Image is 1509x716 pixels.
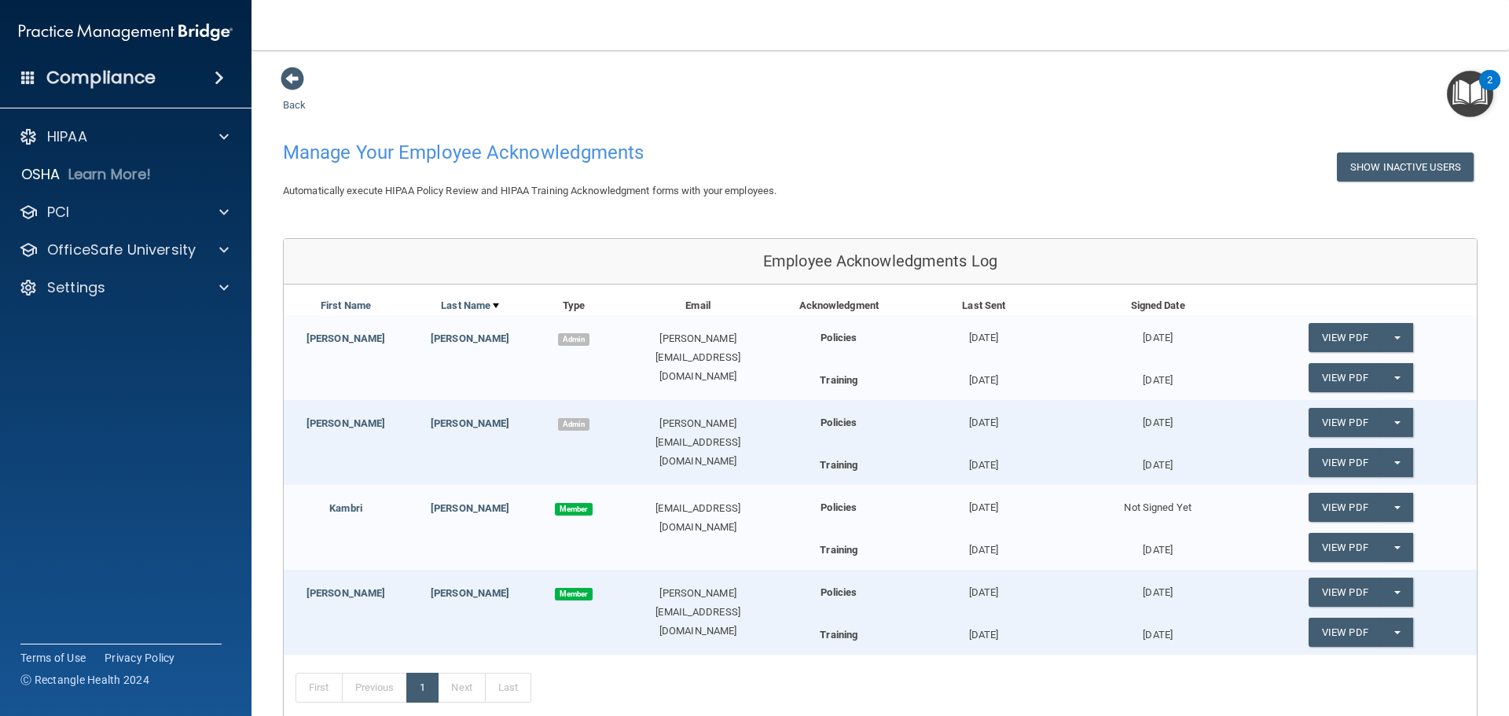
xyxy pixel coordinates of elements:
[897,400,1070,432] div: [DATE]
[1309,408,1381,437] a: View PDF
[19,127,229,146] a: HIPAA
[321,296,371,315] a: First Name
[307,332,385,344] a: [PERSON_NAME]
[296,673,343,703] a: First
[558,333,589,346] span: Admin
[615,584,781,641] div: [PERSON_NAME][EMAIL_ADDRESS][DOMAIN_NAME]
[1070,296,1244,315] div: Signed Date
[1309,533,1381,562] a: View PDF
[46,67,156,89] h4: Compliance
[555,588,593,600] span: Member
[47,203,69,222] p: PCI
[1487,80,1492,101] div: 2
[1337,152,1474,182] button: Show Inactive Users
[615,329,781,386] div: [PERSON_NAME][EMAIL_ADDRESS][DOMAIN_NAME]
[431,417,509,429] a: [PERSON_NAME]
[897,315,1070,347] div: [DATE]
[329,502,362,514] a: Kambri
[68,165,152,184] p: Learn More!
[20,650,86,666] a: Terms of Use
[615,296,781,315] div: Email
[1070,618,1244,644] div: [DATE]
[821,332,857,343] b: Policies
[1070,400,1244,432] div: [DATE]
[431,587,509,599] a: [PERSON_NAME]
[897,570,1070,602] div: [DATE]
[1309,363,1381,392] a: View PDF
[821,417,857,428] b: Policies
[342,673,408,703] a: Previous
[897,448,1070,475] div: [DATE]
[283,142,970,163] h4: Manage Your Employee Acknowledgments
[821,586,857,598] b: Policies
[532,296,615,315] div: Type
[19,203,229,222] a: PCI
[897,485,1070,517] div: [DATE]
[1447,71,1493,117] button: Open Resource Center, 2 new notifications
[105,650,175,666] a: Privacy Policy
[1309,618,1381,647] a: View PDF
[615,499,781,537] div: [EMAIL_ADDRESS][DOMAIN_NAME]
[1070,448,1244,475] div: [DATE]
[21,165,61,184] p: OSHA
[47,241,196,259] p: OfficeSafe University
[820,459,857,471] b: Training
[897,363,1070,390] div: [DATE]
[284,239,1477,285] div: Employee Acknowledgments Log
[19,278,229,297] a: Settings
[307,417,385,429] a: [PERSON_NAME]
[558,418,589,431] span: Admin
[307,587,385,599] a: [PERSON_NAME]
[1309,448,1381,477] a: View PDF
[1070,570,1244,602] div: [DATE]
[47,278,105,297] p: Settings
[1309,323,1381,352] a: View PDF
[820,374,857,386] b: Training
[820,544,857,556] b: Training
[283,185,777,196] span: Automatically execute HIPAA Policy Review and HIPAA Training Acknowledgment forms with your emplo...
[1309,493,1381,522] a: View PDF
[19,241,229,259] a: OfficeSafe University
[1070,533,1244,560] div: [DATE]
[431,502,509,514] a: [PERSON_NAME]
[406,673,439,703] a: 1
[20,672,149,688] span: Ⓒ Rectangle Health 2024
[441,296,499,315] a: Last Name
[821,501,857,513] b: Policies
[438,673,485,703] a: Next
[820,629,857,641] b: Training
[485,673,531,703] a: Last
[555,503,593,516] span: Member
[283,80,306,111] a: Back
[1070,485,1244,517] div: Not Signed Yet
[615,414,781,471] div: [PERSON_NAME][EMAIL_ADDRESS][DOMAIN_NAME]
[1070,363,1244,390] div: [DATE]
[897,296,1070,315] div: Last Sent
[897,533,1070,560] div: [DATE]
[897,618,1070,644] div: [DATE]
[19,17,233,48] img: PMB logo
[431,332,509,344] a: [PERSON_NAME]
[47,127,87,146] p: HIPAA
[1070,315,1244,347] div: [DATE]
[781,296,898,315] div: Acknowledgment
[1309,578,1381,607] a: View PDF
